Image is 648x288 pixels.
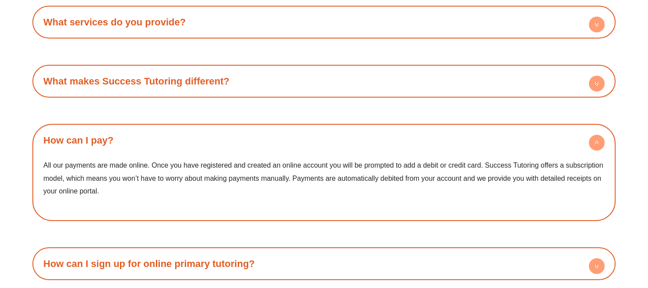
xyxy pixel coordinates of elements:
h4: What makes Success Tutoring different? [37,69,611,93]
div: How can I pay? [37,152,611,217]
a: How can I sign up for online primary tutoring? [43,258,255,269]
h4: What services do you provide? [37,10,611,34]
h4: How can I pay? [37,128,611,152]
a: What services do you provide? [43,17,186,28]
h4: How can I sign up for online primary tutoring? [37,252,611,276]
iframe: Chat Widget [502,189,648,288]
a: How can I pay? [43,135,113,146]
p: All our payments are made online. Once you have registered and created an online account you will... [43,159,605,198]
a: What makes Success Tutoring different? [43,76,229,87]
